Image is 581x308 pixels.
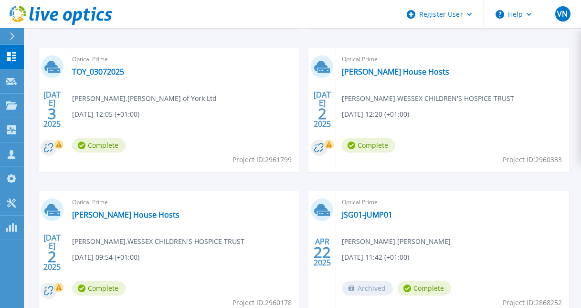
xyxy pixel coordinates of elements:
[342,54,563,65] span: Optical Prime
[72,197,294,208] span: Optical Prime
[342,197,563,208] span: Optical Prime
[48,110,56,118] span: 3
[503,297,562,308] span: Project ID: 2868252
[232,297,292,308] span: Project ID: 2960178
[342,281,393,296] span: Archived
[72,236,244,247] span: [PERSON_NAME] , WESSEX CHILDREN'S HOSPICE TRUST
[72,54,294,65] span: Optical Prime
[503,154,562,165] span: Project ID: 2960333
[72,210,180,220] a: [PERSON_NAME] House Hosts
[43,235,61,270] div: [DATE] 2025
[232,154,292,165] span: Project ID: 2961799
[314,248,331,256] span: 22
[342,252,409,263] span: [DATE] 11:42 (+01:00)
[72,67,124,77] a: TOY_03072025
[342,109,409,120] span: [DATE] 12:20 (+01:00)
[342,138,395,153] span: Complete
[398,281,451,296] span: Complete
[72,252,139,263] span: [DATE] 09:54 (+01:00)
[72,109,139,120] span: [DATE] 12:05 (+01:00)
[342,93,514,104] span: [PERSON_NAME] , WESSEX CHILDREN'S HOSPICE TRUST
[72,138,126,153] span: Complete
[342,236,451,247] span: [PERSON_NAME] , [PERSON_NAME]
[43,92,61,127] div: [DATE] 2025
[557,10,568,18] span: VN
[342,67,449,77] a: [PERSON_NAME] House Hosts
[342,210,392,220] a: JSG01-JUMP01
[72,93,217,104] span: [PERSON_NAME] , [PERSON_NAME] of York Ltd
[318,110,327,118] span: 2
[48,253,56,261] span: 2
[313,92,331,127] div: [DATE] 2025
[72,281,126,296] span: Complete
[313,235,331,270] div: APR 2025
